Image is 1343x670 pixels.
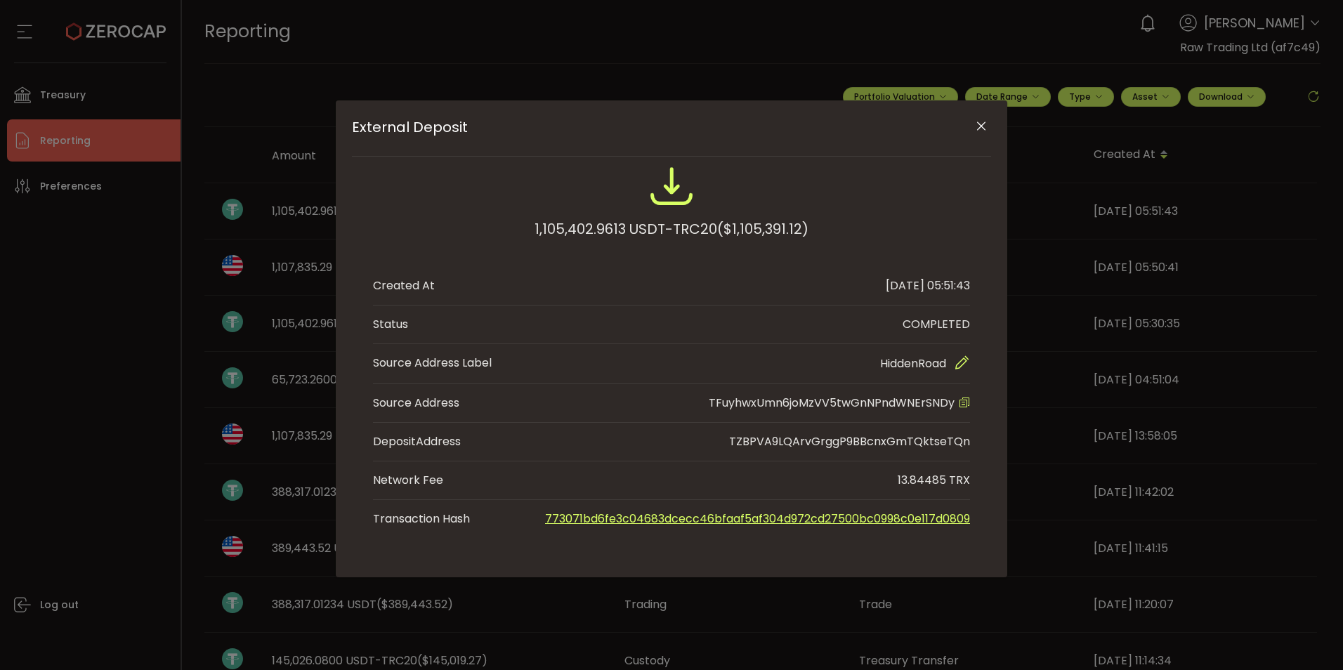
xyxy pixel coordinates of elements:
span: Source Address Label [373,355,492,373]
div: External Deposit [336,100,1007,577]
div: Created At [373,277,435,294]
a: 773071bd6fe3c04683dcecc46bfaaf5af304d972cd27500bc0998c0e117d0809 [545,511,970,527]
span: External Deposit [352,119,927,136]
div: Source Address [373,395,459,412]
span: TFuyhwxUmn6joMzVV5twGnNPndWNErSNDy [709,395,955,411]
div: Status [373,316,408,333]
div: Address [373,433,461,450]
div: [DATE] 05:51:43 [886,277,970,294]
div: COMPLETED [903,316,970,333]
span: ($1,105,391.12) [717,216,808,242]
iframe: Chat Widget [1028,105,1343,670]
button: Close [969,114,993,139]
div: TZBPVA9LQArvGrggP9BBcnxGmTQktseTQn [729,433,970,450]
div: 1,105,402.9613 USDT-TRC20 [535,216,808,242]
div: 13.84485 TRX [898,472,970,489]
div: Network Fee [373,472,443,489]
span: HiddenRoad [880,355,946,372]
span: Deposit [373,433,416,449]
span: Transaction Hash [373,511,513,527]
